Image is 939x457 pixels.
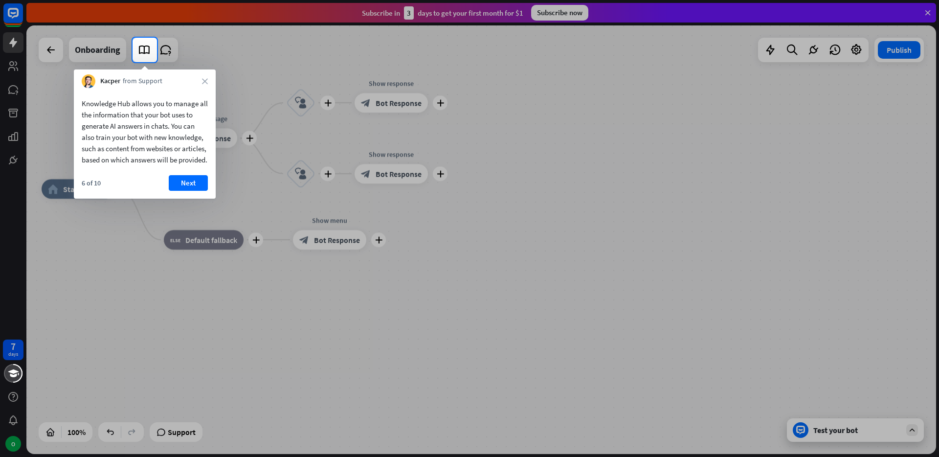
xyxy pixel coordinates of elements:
[8,4,37,33] button: Open LiveChat chat widget
[202,78,208,84] i: close
[100,76,120,86] span: Kacper
[169,175,208,191] button: Next
[123,76,162,86] span: from Support
[82,179,101,187] div: 6 of 10
[82,98,208,165] div: Knowledge Hub allows you to manage all the information that your bot uses to generate AI answers ...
